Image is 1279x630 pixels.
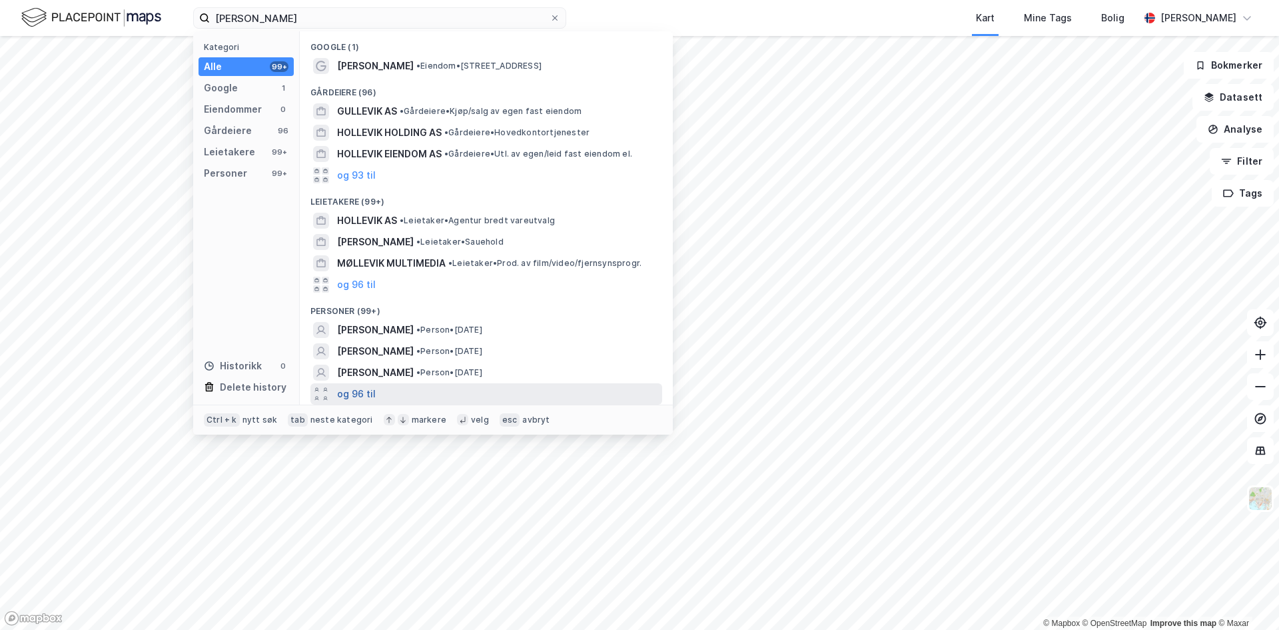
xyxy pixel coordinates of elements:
button: Datasett [1192,84,1274,111]
div: 0 [278,361,288,371]
div: Google (1) [300,31,673,55]
span: Gårdeiere • Hovedkontortjenester [444,127,590,138]
span: Gårdeiere • Utl. av egen/leid fast eiendom el. [444,149,632,159]
div: Personer [204,165,247,181]
span: [PERSON_NAME] [337,365,414,381]
div: 99+ [270,61,288,72]
span: [PERSON_NAME] [337,322,414,338]
span: [PERSON_NAME] [337,234,414,250]
span: • [400,215,404,225]
span: [PERSON_NAME] [337,58,414,74]
span: HOLLEVIK AS [337,213,397,229]
div: tab [288,413,308,427]
span: HOLLEVIK EIENDOM AS [337,146,442,162]
div: Eiendommer [204,101,262,117]
span: • [444,127,448,137]
span: • [416,61,420,71]
button: Filter [1210,148,1274,175]
span: Gårdeiere • Kjøp/salg av egen fast eiendom [400,106,582,117]
span: MØLLEVIK MULTIMEDIA [337,255,446,271]
div: velg [471,415,489,425]
span: Leietaker • Agentur bredt vareutvalg [400,215,555,226]
div: Gårdeiere [204,123,252,139]
div: Historikk [204,358,262,374]
div: nytt søk [242,415,278,425]
button: Bokmerker [1184,52,1274,79]
div: Mine Tags [1024,10,1072,26]
button: Analyse [1196,116,1274,143]
button: Tags [1212,180,1274,207]
div: Alle [204,59,222,75]
span: HOLLEVIK HOLDING AS [337,125,442,141]
div: 0 [278,104,288,115]
div: Leietakere [204,144,255,160]
div: Kart [976,10,995,26]
div: 1 [278,83,288,93]
a: Improve this map [1150,619,1216,628]
img: Z [1248,486,1273,511]
div: 96 [278,125,288,136]
div: markere [412,415,446,425]
span: • [416,346,420,356]
span: • [400,106,404,116]
div: Ctrl + k [204,413,240,427]
span: Eiendom • [STREET_ADDRESS] [416,61,542,71]
div: esc [500,413,520,427]
button: og 96 til [337,386,376,402]
span: Leietaker • Sauehold [416,237,504,247]
span: • [416,325,420,335]
span: GULLEVIK AS [337,103,397,119]
div: 99+ [270,147,288,157]
a: Mapbox homepage [4,611,63,626]
span: • [444,149,448,159]
span: Person • [DATE] [416,325,482,335]
div: [PERSON_NAME] [1160,10,1236,26]
div: 99+ [270,168,288,179]
div: Kategori [204,42,294,52]
div: Gårdeiere (96) [300,77,673,101]
span: Leietaker • Prod. av film/video/fjernsynsprogr. [448,258,641,269]
div: Kontrollprogram for chat [1212,566,1279,630]
span: [PERSON_NAME] [337,343,414,359]
span: • [416,237,420,247]
div: neste kategori [310,415,373,425]
input: Søk på adresse, matrikkel, gårdeiere, leietakere eller personer [210,8,550,28]
div: Personer (99+) [300,295,673,319]
div: Bolig [1101,10,1124,26]
div: Delete history [220,379,286,395]
div: Google [204,80,238,96]
span: Person • [DATE] [416,367,482,378]
button: og 96 til [337,277,376,293]
img: logo.f888ab2527a4732fd821a326f86c7f29.svg [21,6,161,29]
span: • [416,367,420,377]
div: avbryt [522,415,550,425]
div: Leietakere (99+) [300,186,673,210]
a: Mapbox [1043,619,1080,628]
span: Person • [DATE] [416,346,482,357]
iframe: Chat Widget [1212,566,1279,630]
button: og 93 til [337,167,376,183]
span: • [448,258,452,268]
a: OpenStreetMap [1082,619,1147,628]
